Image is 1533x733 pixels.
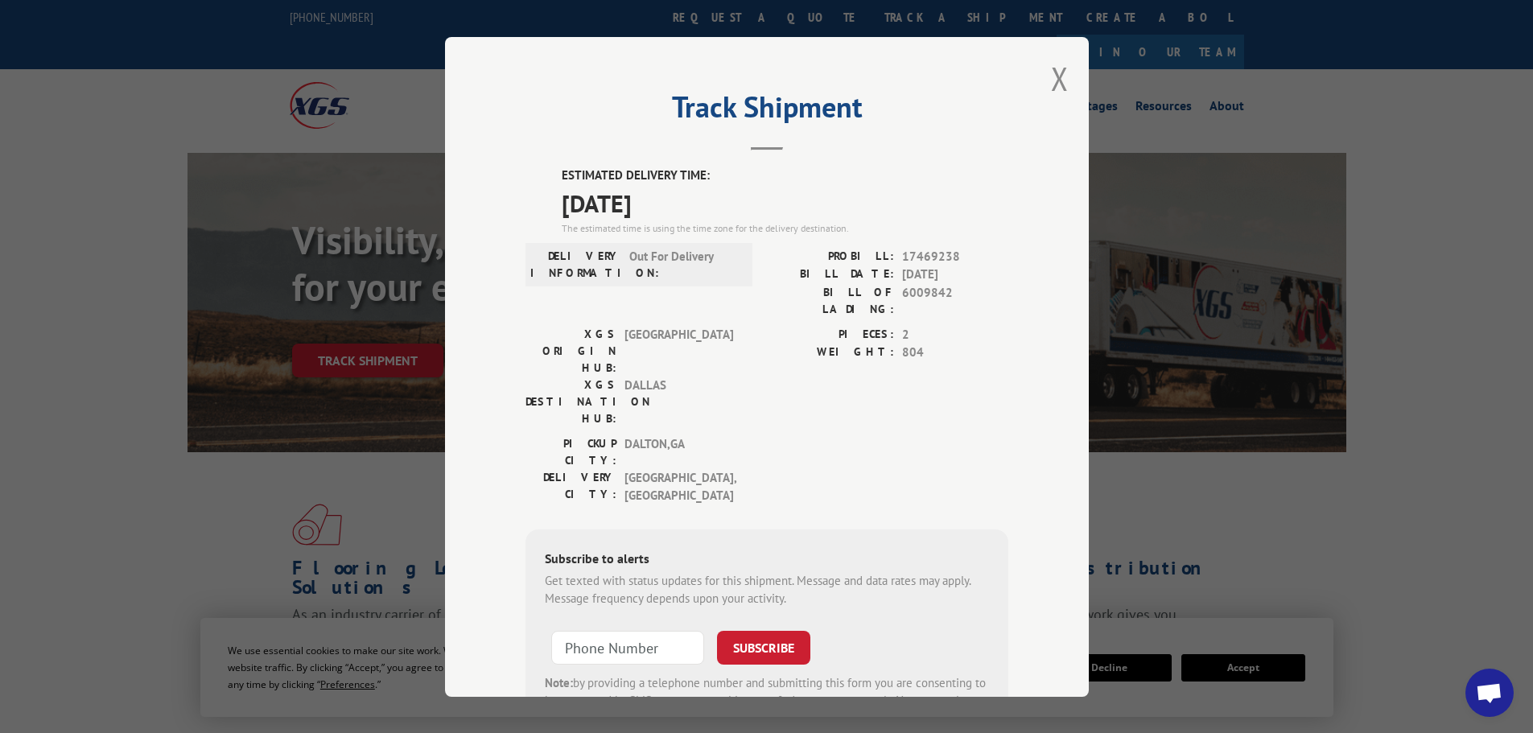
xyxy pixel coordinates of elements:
[1465,669,1514,717] div: Open chat
[562,220,1008,235] div: The estimated time is using the time zone for the delivery destination.
[562,184,1008,220] span: [DATE]
[525,434,616,468] label: PICKUP CITY:
[530,247,621,281] label: DELIVERY INFORMATION:
[624,376,733,426] span: DALLAS
[902,247,1008,266] span: 17469238
[624,434,733,468] span: DALTON , GA
[545,674,573,690] strong: Note:
[525,96,1008,126] h2: Track Shipment
[767,266,894,284] label: BILL DATE:
[525,376,616,426] label: XGS DESTINATION HUB:
[624,325,733,376] span: [GEOGRAPHIC_DATA]
[902,266,1008,284] span: [DATE]
[545,548,989,571] div: Subscribe to alerts
[551,630,704,664] input: Phone Number
[767,247,894,266] label: PROBILL:
[767,283,894,317] label: BILL OF LADING:
[545,571,989,607] div: Get texted with status updates for this shipment. Message and data rates may apply. Message frequ...
[624,468,733,504] span: [GEOGRAPHIC_DATA] , [GEOGRAPHIC_DATA]
[902,344,1008,362] span: 804
[629,247,738,281] span: Out For Delivery
[767,344,894,362] label: WEIGHT:
[525,468,616,504] label: DELIVERY CITY:
[1051,57,1069,100] button: Close modal
[902,325,1008,344] span: 2
[525,325,616,376] label: XGS ORIGIN HUB:
[902,283,1008,317] span: 6009842
[562,167,1008,185] label: ESTIMATED DELIVERY TIME:
[717,630,810,664] button: SUBSCRIBE
[545,673,989,728] div: by providing a telephone number and submitting this form you are consenting to be contacted by SM...
[767,325,894,344] label: PIECES:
